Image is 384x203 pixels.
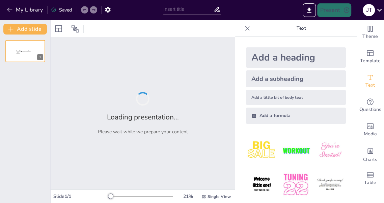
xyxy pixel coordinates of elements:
button: Add slide [3,24,47,35]
button: My Library [5,4,46,15]
img: 4.jpeg [246,169,277,200]
div: Add images, graphics, shapes or video [357,118,384,142]
button: Present [317,3,351,17]
div: 21 % [180,193,196,200]
span: Text [365,82,375,89]
div: Add a heading [246,47,346,68]
span: Charts [363,156,377,163]
div: Add text boxes [357,69,384,93]
div: 1 [5,40,45,62]
div: Saved [51,7,72,13]
img: 5.jpeg [280,169,311,200]
button: Export to PowerPoint [303,3,316,17]
div: Add a little bit of body text [246,90,346,105]
span: Questions [359,106,381,113]
div: Layout [53,23,64,34]
img: 2.jpeg [280,135,311,166]
div: Add a formula [246,108,346,124]
div: Add ready made slides [357,45,384,69]
div: 1 [37,54,43,60]
img: 6.jpeg [314,169,346,200]
input: Insert title [163,4,214,14]
img: 3.jpeg [314,135,346,166]
span: Theme [362,33,378,40]
p: Please wait while we prepare your content [98,129,188,135]
span: Table [364,179,376,186]
span: Template [360,57,381,65]
span: Position [71,25,79,33]
div: Add a subheading [246,70,346,87]
div: Slide 1 / 1 [53,193,108,200]
span: Single View [208,194,231,199]
div: j t [363,4,375,16]
div: Change the overall theme [357,20,384,45]
p: Text [253,20,350,37]
span: Media [364,130,377,138]
span: Sendsteps presentation editor [17,50,31,54]
div: Get real-time input from your audience [357,93,384,118]
div: Add charts and graphs [357,142,384,166]
h2: Loading presentation... [107,112,179,122]
img: 1.jpeg [246,135,277,166]
div: Add a table [357,166,384,191]
button: j t [363,3,375,17]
